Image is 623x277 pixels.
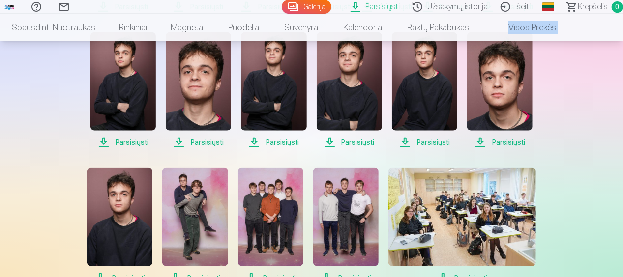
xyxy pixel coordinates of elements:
[90,32,156,148] a: Parsisiųsti
[241,32,306,148] a: Parsisiųsti
[578,1,608,13] span: Krepšelis
[4,4,15,10] img: /fa5
[90,137,156,148] span: Parsisiųsti
[317,32,382,148] a: Parsisiųsti
[159,14,216,41] a: Magnetai
[612,1,623,13] span: 0
[392,137,457,148] span: Parsisiųsti
[107,14,159,41] a: Rinkiniai
[467,137,533,148] span: Parsisiųsti
[241,137,306,148] span: Parsisiųsti
[216,14,272,41] a: Puodeliai
[395,14,481,41] a: Raktų pakabukas
[317,137,382,148] span: Parsisiųsti
[331,14,395,41] a: Kalendoriai
[481,14,568,41] a: Visos prekės
[392,32,457,148] a: Parsisiųsti
[272,14,331,41] a: Suvenyrai
[467,32,533,148] a: Parsisiųsti
[166,137,231,148] span: Parsisiųsti
[166,32,231,148] a: Parsisiųsti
